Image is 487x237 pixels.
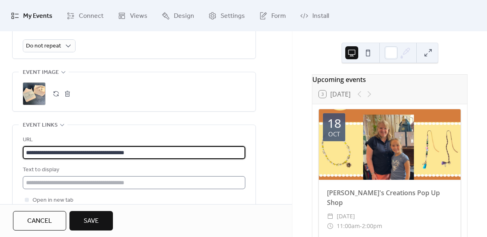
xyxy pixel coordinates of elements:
a: Form [253,3,292,28]
span: Do not repeat [26,41,61,52]
div: ​ [327,221,333,231]
a: Design [156,3,200,28]
span: My Events [23,10,52,22]
span: Connect [79,10,104,22]
button: Save [69,211,113,231]
span: Recurring event [23,25,72,34]
span: Views [130,10,147,22]
span: 2:00pm [362,221,382,231]
span: 11:00am [337,221,360,231]
span: [DATE] [337,211,355,221]
span: Open in new tab [32,196,74,205]
span: Save [84,216,99,226]
a: Connect [61,3,110,28]
span: Event image [23,68,59,78]
span: Settings [221,10,245,22]
span: Design [174,10,194,22]
span: Form [271,10,286,22]
div: Upcoming events [312,75,467,84]
span: Cancel [27,216,52,226]
div: ; [23,82,45,105]
span: Event links [23,121,58,130]
div: [PERSON_NAME]'s Creations Pop Up Shop [319,188,461,207]
div: Text to display [23,165,244,175]
a: Settings [202,3,251,28]
span: Install [312,10,329,22]
button: Cancel [13,211,66,231]
a: My Events [5,3,58,28]
div: ​ [327,211,333,221]
a: Views [112,3,154,28]
a: Install [294,3,335,28]
div: Oct [328,131,340,137]
div: 18 [327,117,341,129]
span: - [360,221,362,231]
div: URL [23,135,244,145]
